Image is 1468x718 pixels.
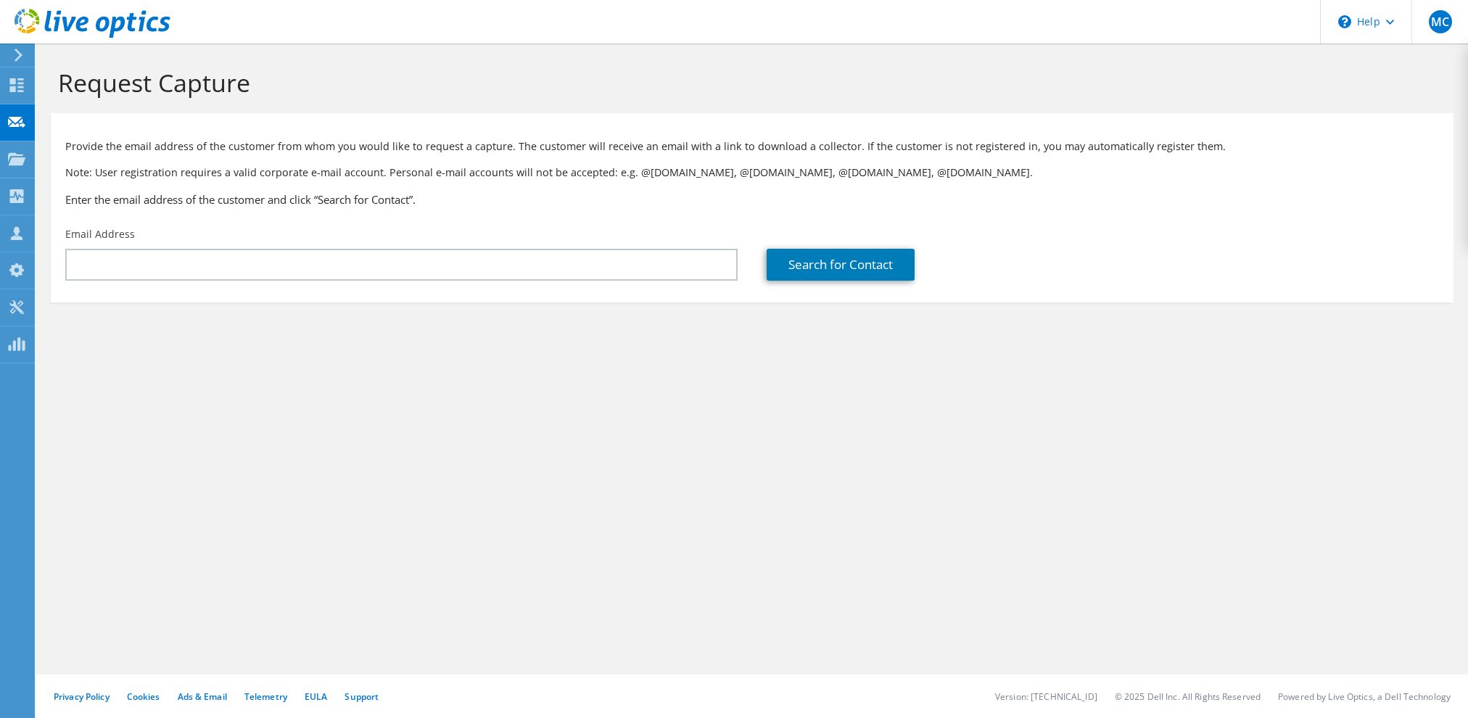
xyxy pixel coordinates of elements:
[1429,10,1452,33] span: MC
[65,165,1439,181] p: Note: User registration requires a valid corporate e-mail account. Personal e-mail accounts will ...
[178,690,227,703] a: Ads & Email
[345,690,379,703] a: Support
[244,690,287,703] a: Telemetry
[1338,15,1351,28] svg: \n
[54,690,110,703] a: Privacy Policy
[995,690,1097,703] li: Version: [TECHNICAL_ID]
[767,249,915,281] a: Search for Contact
[127,690,160,703] a: Cookies
[1278,690,1451,703] li: Powered by Live Optics, a Dell Technology
[65,191,1439,207] h3: Enter the email address of the customer and click “Search for Contact”.
[65,139,1439,154] p: Provide the email address of the customer from whom you would like to request a capture. The cust...
[1115,690,1261,703] li: © 2025 Dell Inc. All Rights Reserved
[65,227,135,242] label: Email Address
[305,690,327,703] a: EULA
[58,67,1439,98] h1: Request Capture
